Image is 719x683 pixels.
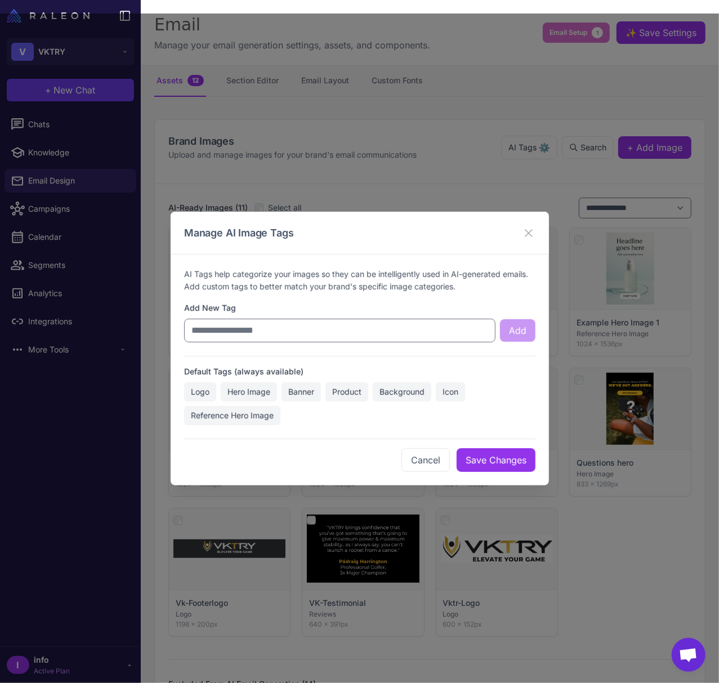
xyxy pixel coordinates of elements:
button: Save Changes [457,448,535,472]
span: Product [325,382,368,401]
button: Add [500,319,535,342]
span: Hero Image [221,382,277,401]
span: Icon [436,382,465,401]
a: Raleon Logo [7,9,94,23]
button: Cancel [401,448,450,472]
img: Raleon Logo [7,9,90,23]
h4: Default Tags (always available) [184,365,535,378]
span: Reference Hero Image [184,406,280,425]
span: Banner [282,382,321,401]
h3: Manage AI Image Tags [184,225,293,240]
p: AI Tags help categorize your images so they can be intelligently used in AI-generated emails. Add... [184,268,535,293]
h4: Add New Tag [184,302,535,314]
span: Background [373,382,431,401]
span: Logo [184,382,216,401]
a: Open chat [672,638,705,672]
